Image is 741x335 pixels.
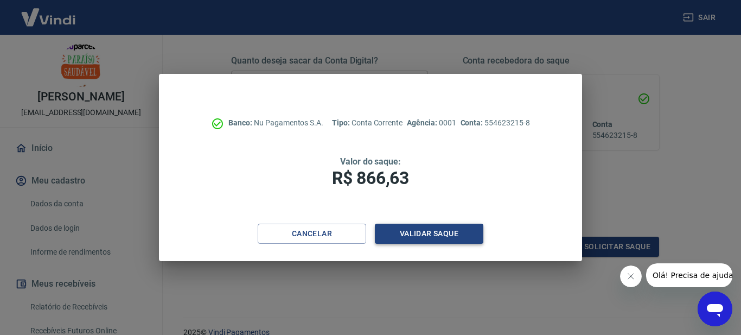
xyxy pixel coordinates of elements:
span: Olá! Precisa de ajuda? [7,8,91,16]
button: Validar saque [375,224,483,244]
p: 554623215-8 [461,117,530,129]
span: Tipo: [332,118,352,127]
p: 0001 [407,117,456,129]
button: Cancelar [258,224,366,244]
span: Conta: [461,118,485,127]
iframe: Botão para abrir a janela de mensagens [698,292,732,326]
iframe: Mensagem da empresa [646,263,732,287]
span: Banco: [228,118,254,127]
span: Agência: [407,118,439,127]
p: Conta Corrente [332,117,403,129]
span: R$ 866,63 [332,168,409,188]
span: Valor do saque: [340,156,401,167]
iframe: Fechar mensagem [620,266,642,287]
p: Nu Pagamentos S.A. [228,117,323,129]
